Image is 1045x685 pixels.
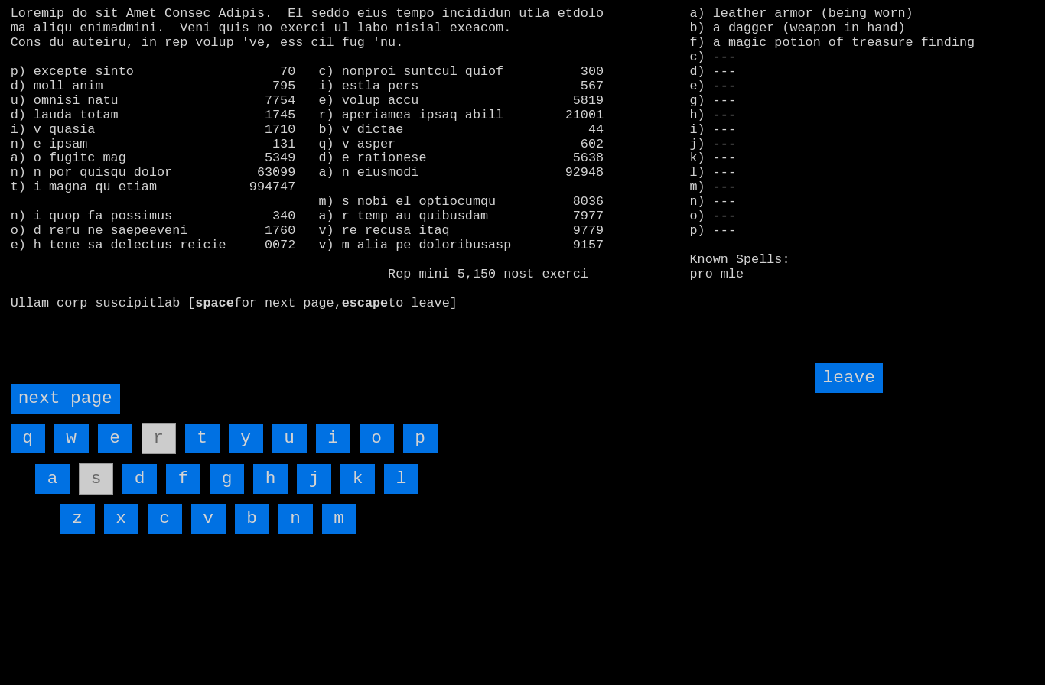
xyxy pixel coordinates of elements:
[272,424,307,453] input: u
[185,424,220,453] input: t
[195,296,233,310] b: space
[815,363,882,393] input: leave
[403,424,438,453] input: p
[297,464,331,494] input: j
[316,424,350,453] input: i
[104,504,138,534] input: x
[35,464,70,494] input: a
[384,464,418,494] input: l
[253,464,288,494] input: h
[229,424,263,453] input: y
[11,384,120,414] input: next page
[342,296,388,310] b: escape
[210,464,244,494] input: g
[60,504,95,534] input: z
[690,7,1035,213] stats: a) leather armor (being worn) b) a dagger (weapon in hand) f) a magic potion of treasure finding ...
[191,504,226,534] input: v
[278,504,313,534] input: n
[166,464,200,494] input: f
[54,424,89,453] input: w
[322,504,356,534] input: m
[360,424,394,453] input: o
[148,504,182,534] input: c
[122,464,157,494] input: d
[11,7,669,349] larn: Loremip do sit Amet Consec Adipis. El seddo eius tempo incididun utla etdolo ma aliqu enimadmini....
[11,424,45,453] input: q
[98,424,132,453] input: e
[340,464,375,494] input: k
[235,504,269,534] input: b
